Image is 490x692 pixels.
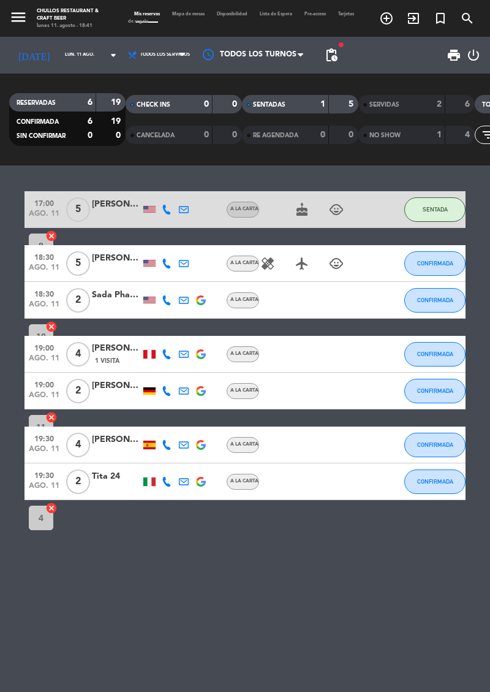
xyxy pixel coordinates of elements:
strong: 5 [349,100,356,108]
div: [PERSON_NAME] [92,197,141,211]
span: 18:30 [29,249,59,264]
img: google-logo.png [196,295,206,305]
div: Chullos Restaurant & Craft Beer [37,7,110,22]
strong: 0 [116,131,123,140]
span: CONFIRMADA [417,260,453,267]
div: lunes 11. agosto - 18:41 [37,22,110,29]
span: 2 [66,288,90,313]
i: cancel [45,321,58,333]
span: Lista de Espera [254,12,298,17]
span: Disponibilidad [211,12,254,17]
i: power_settings_new [466,48,481,63]
strong: 0 [232,100,239,108]
span: ago. 11 [29,445,59,459]
img: google-logo.png [196,349,206,359]
span: ago. 11 [29,300,59,314]
strong: 0 [88,131,92,140]
div: LOG OUT [466,37,481,74]
i: cancel [45,411,58,424]
strong: 1 [437,131,442,139]
span: A la carta [230,388,258,393]
button: menu [9,8,28,29]
strong: 2 [437,100,442,108]
button: SENTADA [404,197,466,222]
span: A la carta [230,260,258,265]
i: child_care [329,256,344,271]
span: SIN CONFIRMAR [17,133,66,139]
span: CONFIRMADA [17,119,59,125]
i: arrow_drop_down [106,48,121,63]
div: [PERSON_NAME] [92,379,141,393]
span: 19:30 [29,431,59,445]
i: healing [260,256,275,271]
span: CHECK INS [137,102,170,108]
span: Mapa de mesas [166,12,211,17]
span: 1 Visita [95,356,119,366]
span: RE AGENDADA [253,132,298,139]
span: 2 [66,470,90,494]
span: ago. 11 [29,391,59,405]
strong: 1 [320,100,325,108]
strong: 0 [320,131,325,139]
span: Pre-acceso [298,12,332,17]
span: A la carta [230,442,258,447]
div: Tita 24 [92,470,141,484]
i: exit_to_app [406,11,421,26]
i: menu [9,8,28,26]
span: 4 [66,342,90,367]
span: Mis reservas [128,12,166,17]
span: CONFIRMADA [417,351,453,357]
span: ago. 11 [29,264,59,278]
span: SERVIDAS [369,102,399,108]
span: CONFIRMADA [417,297,453,303]
i: child_care [329,202,344,217]
span: 19:00 [29,377,59,391]
span: 5 [66,197,90,222]
span: A la carta [230,207,258,211]
div: [PERSON_NAME] [92,251,141,265]
span: fiber_manual_record [337,41,345,48]
div: Sada Phatthanaphuti [92,288,141,302]
span: 19:30 [29,468,59,482]
img: google-logo.png [196,477,206,487]
strong: 0 [204,131,209,139]
button: CONFIRMADA [404,379,466,403]
span: CONFIRMADA [417,441,453,448]
span: 19:00 [29,340,59,354]
i: cancel [45,502,58,514]
button: CONFIRMADA [404,433,466,457]
span: Todos los servicios [140,53,190,58]
strong: 6 [88,98,92,107]
button: CONFIRMADA [404,342,466,367]
strong: 19 [111,98,123,107]
strong: 0 [232,131,239,139]
span: 5 [66,251,90,276]
span: ago. 11 [29,354,59,368]
span: NO SHOW [369,132,401,139]
span: 4 [66,433,90,457]
strong: 6 [88,117,92,126]
span: CONFIRMADA [417,387,453,394]
strong: 4 [465,131,472,139]
span: RESERVADAS [17,100,56,106]
i: add_circle_outline [379,11,394,26]
span: 17:00 [29,196,59,210]
strong: 6 [465,100,472,108]
span: SENTADA [423,206,448,213]
span: 2 [66,379,90,403]
i: cancel [45,230,58,242]
span: SENTADAS [253,102,285,108]
button: CONFIRMADA [404,470,466,494]
span: ago. 11 [29,210,59,224]
button: CONFIRMADA [404,251,466,276]
div: [PERSON_NAME] [92,341,141,356]
strong: 0 [349,131,356,139]
span: CONFIRMADA [417,478,453,485]
img: google-logo.png [196,386,206,396]
i: airplanemode_active [295,256,309,271]
span: A la carta [230,479,258,484]
i: cake [295,202,309,217]
div: [PERSON_NAME] [92,433,141,447]
span: A la carta [230,297,258,302]
i: search [460,11,475,26]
